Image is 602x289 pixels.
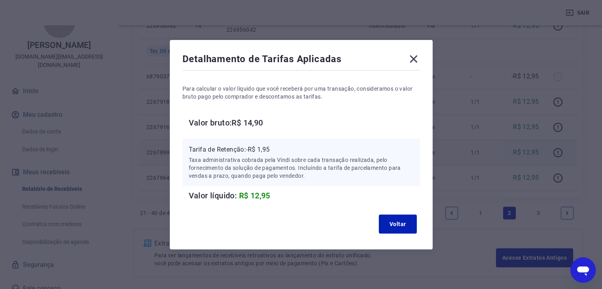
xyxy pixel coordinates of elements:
[379,215,417,234] button: Voltar
[239,191,270,200] span: R$ 12,95
[182,53,420,68] div: Detalhamento de Tarifas Aplicadas
[189,116,420,129] h6: Valor bruto: R$ 14,90
[182,85,420,101] p: Para calcular o valor líquido que você receberá por uma transação, consideramos o valor bruto pag...
[189,189,420,202] h6: Valor líquido:
[570,257,596,283] iframe: Botão para abrir a janela de mensagens
[189,156,414,180] p: Taxa administrativa cobrada pela Vindi sobre cada transação realizada, pelo fornecimento da soluç...
[189,145,414,154] p: Tarifa de Retenção: -R$ 1,95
